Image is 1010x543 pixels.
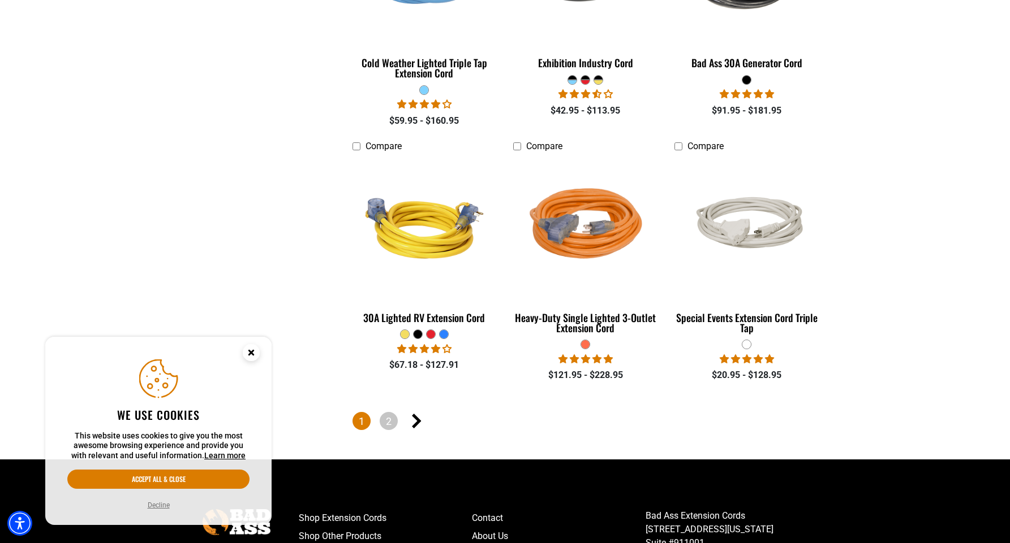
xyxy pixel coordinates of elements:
img: white [676,185,818,272]
span: Page 1 [353,412,371,430]
span: Compare [687,141,724,151]
a: This website uses cookies to give you the most awesome browsing experience and provide you with r... [204,451,246,460]
button: Decline [144,499,173,511]
a: white Special Events Extension Cord Triple Tap [674,158,819,340]
span: Compare [366,141,402,151]
div: Cold Weather Lighted Triple Tap Extension Cord [353,58,497,78]
h2: We use cookies [67,407,250,422]
div: Bad Ass 30A Generator Cord [674,58,819,68]
span: 5.00 stars [558,354,613,364]
div: $42.95 - $113.95 [513,104,657,118]
span: 4.18 stars [397,99,452,110]
a: Next page [407,412,425,430]
img: orange [514,163,657,293]
span: 5.00 stars [720,354,774,364]
div: $20.95 - $128.95 [674,368,819,382]
div: Heavy-Duty Single Lighted 3-Outlet Extension Cord [513,312,657,333]
p: This website uses cookies to give you the most awesome browsing experience and provide you with r... [67,431,250,461]
button: Accept all & close [67,470,250,489]
a: Contact [472,509,646,527]
span: 5.00 stars [720,89,774,99]
div: Special Events Extension Cord Triple Tap [674,312,819,333]
div: $121.95 - $228.95 [513,368,657,382]
a: Page 2 [380,412,398,430]
div: $67.18 - $127.91 [353,358,497,372]
span: 3.67 stars [558,89,613,99]
span: 4.11 stars [397,344,452,354]
span: Compare [526,141,562,151]
aside: Cookie Consent [45,337,272,525]
div: Exhibition Industry Cord [513,58,657,68]
div: $59.95 - $160.95 [353,114,497,128]
a: yellow 30A Lighted RV Extension Cord [353,158,497,329]
div: Accessibility Menu [7,511,32,536]
nav: Pagination [353,412,819,432]
a: orange Heavy-Duty Single Lighted 3-Outlet Extension Cord [513,158,657,340]
div: 30A Lighted RV Extension Cord [353,312,497,323]
a: Shop Extension Cords [299,509,472,527]
div: $91.95 - $181.95 [674,104,819,118]
img: yellow [353,163,496,293]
